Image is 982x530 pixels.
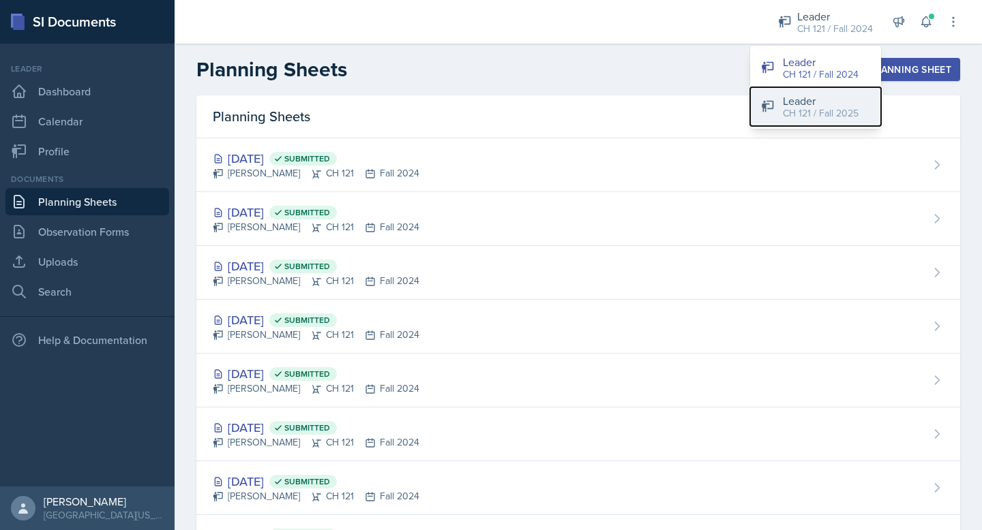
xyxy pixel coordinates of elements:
[5,218,169,245] a: Observation Forms
[196,461,960,515] a: [DATE] Submitted [PERSON_NAME]CH 121Fall 2024
[5,278,169,305] a: Search
[797,8,873,25] div: Leader
[196,57,347,82] h2: Planning Sheets
[5,173,169,185] div: Documents
[44,495,164,508] div: [PERSON_NAME]
[750,87,881,126] button: Leader CH 121 / Fall 2025
[196,138,960,192] a: [DATE] Submitted [PERSON_NAME]CH 121Fall 2024
[213,311,419,329] div: [DATE]
[5,188,169,215] a: Planning Sheets
[196,300,960,354] a: [DATE] Submitted [PERSON_NAME]CH 121Fall 2024
[284,369,330,379] span: Submitted
[783,106,859,121] div: CH 121 / Fall 2025
[5,326,169,354] div: Help & Documentation
[284,153,330,164] span: Submitted
[213,149,419,168] div: [DATE]
[213,203,419,221] div: [DATE]
[783,93,859,109] div: Leader
[213,381,419,396] div: [PERSON_NAME] CH 121 Fall 2024
[213,364,419,383] div: [DATE]
[284,476,330,487] span: Submitted
[213,489,419,503] div: [PERSON_NAME] CH 121 Fall 2024
[213,257,419,275] div: [DATE]
[196,95,960,138] div: Planning Sheets
[284,422,330,433] span: Submitted
[825,58,960,81] button: New Planning Sheet
[5,138,169,165] a: Profile
[797,22,873,36] div: CH 121 / Fall 2024
[213,328,419,342] div: [PERSON_NAME] CH 121 Fall 2024
[284,315,330,326] span: Submitted
[750,48,881,87] button: Leader CH 121 / Fall 2024
[213,220,419,234] div: [PERSON_NAME] CH 121 Fall 2024
[5,78,169,105] a: Dashboard
[196,246,960,300] a: [DATE] Submitted [PERSON_NAME]CH 121Fall 2024
[783,67,859,82] div: CH 121 / Fall 2024
[5,108,169,135] a: Calendar
[213,166,419,181] div: [PERSON_NAME] CH 121 Fall 2024
[783,54,859,70] div: Leader
[5,248,169,275] a: Uploads
[196,407,960,461] a: [DATE] Submitted [PERSON_NAME]CH 121Fall 2024
[284,261,330,272] span: Submitted
[196,354,960,407] a: [DATE] Submitted [PERSON_NAME]CH 121Fall 2024
[44,508,164,522] div: [GEOGRAPHIC_DATA][US_STATE] in [GEOGRAPHIC_DATA]
[196,192,960,246] a: [DATE] Submitted [PERSON_NAME]CH 121Fall 2024
[213,274,419,288] div: [PERSON_NAME] CH 121 Fall 2024
[834,64,951,75] div: New Planning Sheet
[5,63,169,75] div: Leader
[284,207,330,218] span: Submitted
[213,418,419,437] div: [DATE]
[213,435,419,450] div: [PERSON_NAME] CH 121 Fall 2024
[213,472,419,490] div: [DATE]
